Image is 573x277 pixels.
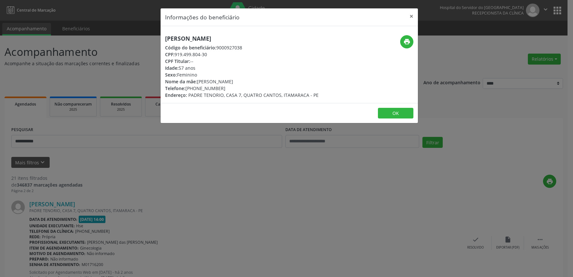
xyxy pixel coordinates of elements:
h5: Informações do beneficiário [165,13,240,21]
div: 9000927038 [165,44,319,51]
h5: [PERSON_NAME] [165,35,319,42]
div: 57 anos [165,65,319,71]
span: Sexo: [165,72,177,78]
span: Endereço: [165,92,187,98]
div: 919.499.804-30 [165,51,319,58]
span: CPF Titular: [165,58,190,64]
div: [PERSON_NAME] [165,78,319,85]
i: print [403,38,410,45]
span: Código do beneficiário: [165,45,216,51]
span: Idade: [165,65,179,71]
div: [PHONE_NUMBER] [165,85,319,92]
button: OK [378,108,413,119]
button: Close [405,8,418,24]
button: print [400,35,413,48]
div: -- [165,58,319,65]
span: Nome da mãe: [165,78,197,85]
span: CPF: [165,51,174,57]
span: Telefone: [165,85,185,91]
div: Feminino [165,71,319,78]
span: PADRE TENORIO, CASA 7, QUATRO CANTOS, ITAMARACA - PE [188,92,319,98]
